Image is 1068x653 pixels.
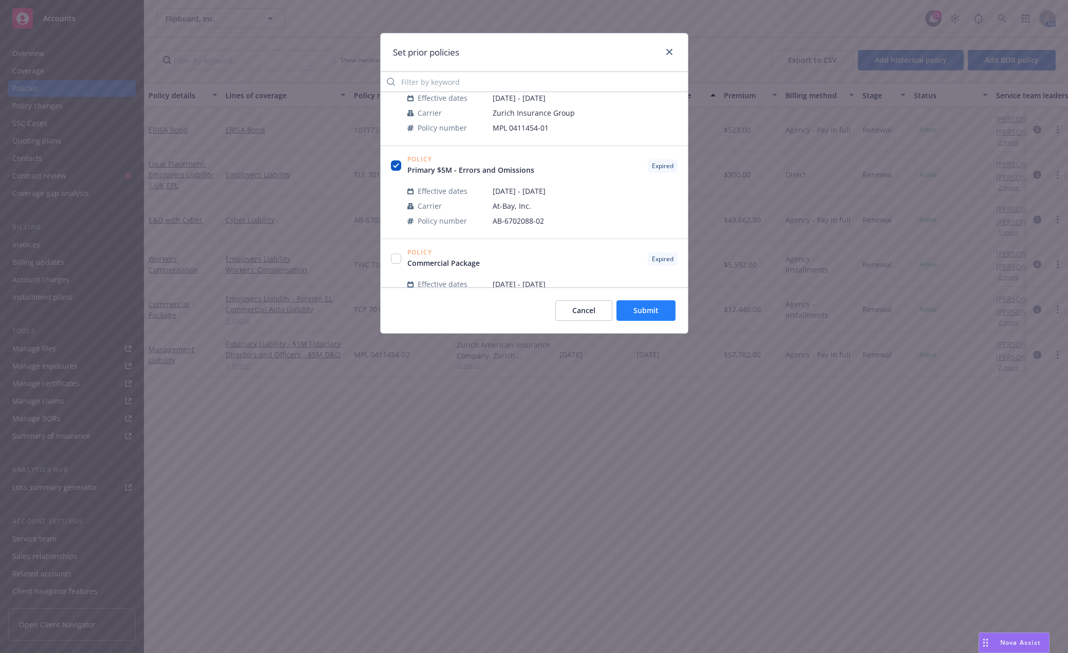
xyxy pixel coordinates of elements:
span: Policy [407,249,488,256]
span: Effective dates [418,279,467,289]
button: Cancel [555,300,612,321]
span: Carrier [418,107,442,118]
div: Drag to move [979,633,992,652]
span: At-Bay, Inc. [493,201,678,211]
span: Carrier [418,201,442,211]
h1: Set prior policies [393,46,459,59]
span: Policy number [418,122,467,133]
span: Nova Assist [1000,638,1041,647]
a: Primary $5M - Errors and Omissions [407,165,542,175]
span: Expired [652,161,673,171]
span: Cancel [572,305,595,315]
span: Zurich Insurance Group [493,107,678,118]
span: Effective dates [418,186,467,196]
span: [DATE] - [DATE] [493,279,678,289]
input: Filter by keyword [381,71,688,92]
span: Policy [407,156,542,162]
span: Effective dates [418,93,467,103]
span: Policy number [418,215,467,226]
button: Submit [616,300,676,321]
a: Commercial Package [407,258,488,268]
span: MPL 0411454-01 [493,122,678,133]
a: close [663,46,676,58]
span: [DATE] - [DATE] [493,93,678,103]
button: Nova Assist [979,632,1050,653]
span: Submit [633,305,659,315]
span: AB-6702088-02 [493,215,678,226]
span: Expired [652,255,673,264]
span: [DATE] - [DATE] [493,186,678,196]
